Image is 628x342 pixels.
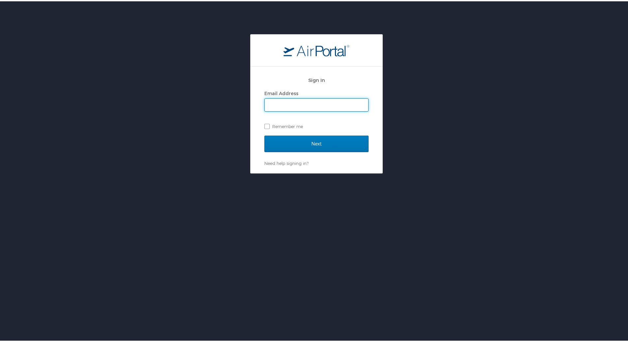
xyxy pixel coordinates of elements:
[264,75,369,83] h2: Sign In
[264,159,309,165] a: Need help signing in?
[264,120,369,130] label: Remember me
[264,134,369,151] input: Next
[264,89,298,95] label: Email Address
[284,43,349,55] img: logo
